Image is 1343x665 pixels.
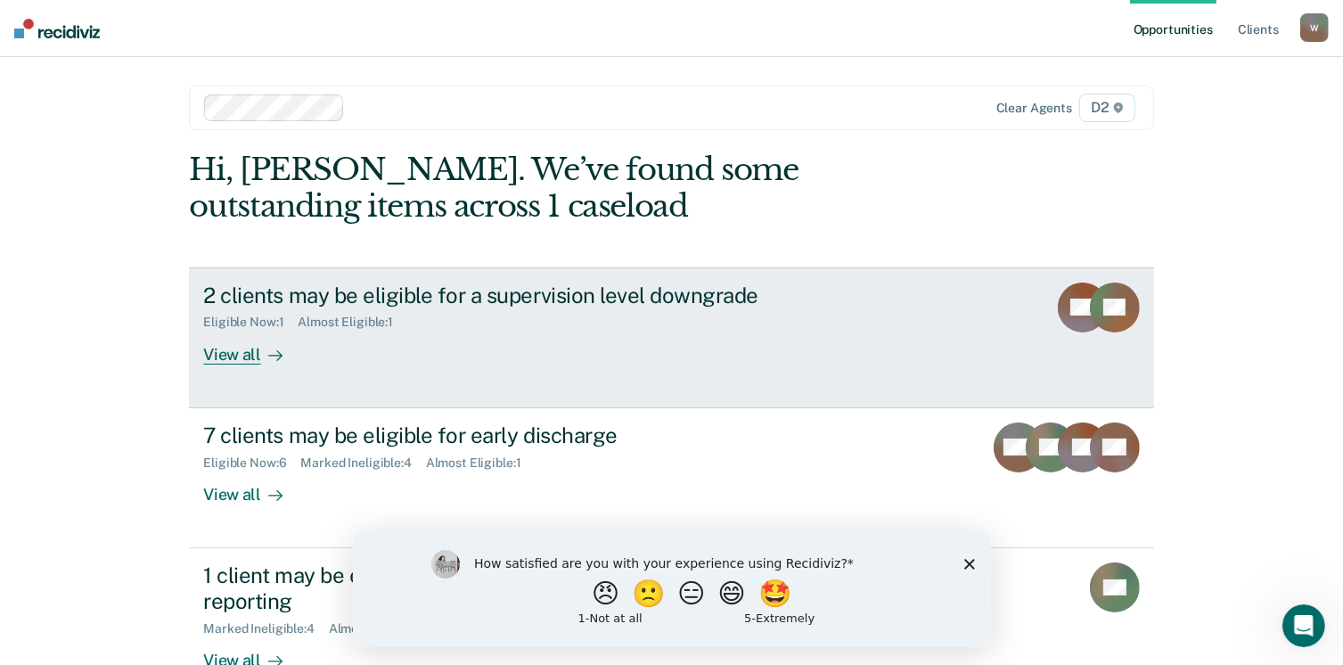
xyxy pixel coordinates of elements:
div: Eligible Now : 1 [203,315,298,330]
div: 7 clients may be eligible for early discharge [203,423,829,448]
button: W [1300,13,1329,42]
div: Hi, [PERSON_NAME]. We’ve found some outstanding items across 1 caseload [189,152,961,225]
iframe: Intercom live chat [1282,604,1325,647]
a: 7 clients may be eligible for early dischargeEligible Now:6Marked Ineligible:4Almost Eligible:1Vi... [189,408,1153,548]
div: Almost Eligible : 1 [298,315,407,330]
div: Almost Eligible : 1 [426,456,536,471]
div: View all [203,330,303,365]
a: 2 clients may be eligible for a supervision level downgradeEligible Now:1Almost Eligible:1View all [189,267,1153,408]
span: D2 [1079,94,1135,122]
div: Clear agents [996,101,1072,116]
div: Marked Ineligible : 4 [300,456,425,471]
div: View all [203,470,303,505]
div: Almost Eligible : 1 [329,621,438,636]
div: 1 client may be eligible for downgrade to a minimum telephone reporting [203,562,829,614]
div: 2 clients may be eligible for a supervision level downgrade [203,283,829,308]
div: Marked Ineligible : 4 [203,621,328,636]
iframe: Survey by Kim from Recidiviz [353,532,991,647]
img: Recidiviz [14,19,100,38]
div: Eligible Now : 6 [203,456,300,471]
